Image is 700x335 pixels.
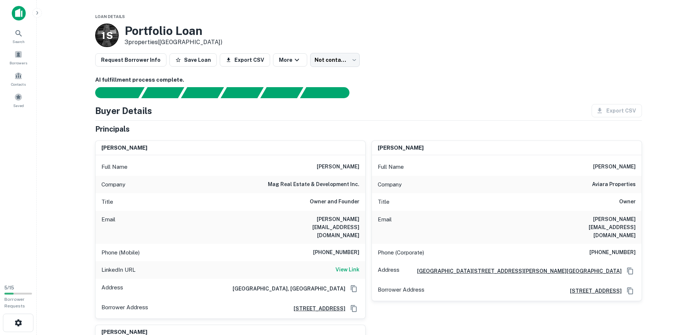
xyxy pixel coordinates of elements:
[619,197,636,206] h6: Owner
[4,297,25,309] span: Borrower Requests
[2,26,35,46] a: Search
[181,87,224,98] div: Documents found, AI parsing details...
[378,265,399,277] p: Address
[273,53,307,67] button: More
[125,24,222,38] h3: Portfolio Loan
[101,215,115,239] p: Email
[227,285,345,293] h6: [GEOGRAPHIC_DATA], [GEOGRAPHIC_DATA]
[310,197,359,206] h6: Owner and Founder
[378,248,424,257] p: Phone (Corporate)
[101,144,147,152] h6: [PERSON_NAME]
[378,163,404,171] p: Full Name
[125,38,222,47] p: 3 properties ([GEOGRAPHIC_DATA])
[378,197,390,206] p: Title
[4,285,14,291] span: 5 / 15
[335,265,359,274] h6: View Link
[313,248,359,257] h6: [PHONE_NUMBER]
[335,265,359,274] a: View Link
[378,215,392,239] p: Email
[95,76,642,84] h6: AI fulfillment process complete.
[220,87,263,98] div: Principals found, AI now looking for contact information...
[101,283,123,294] p: Address
[101,28,112,43] p: 1 S
[310,53,360,67] div: Not contacted
[86,87,141,98] div: Sending borrower request to AI...
[663,276,700,311] iframe: Chat Widget
[348,283,359,294] button: Copy Address
[101,180,125,189] p: Company
[564,287,622,295] a: [STREET_ADDRESS]
[625,285,636,296] button: Copy Address
[300,87,358,98] div: AI fulfillment process complete.
[593,163,636,171] h6: [PERSON_NAME]
[220,53,270,67] button: Export CSV
[101,163,128,171] p: Full Name
[169,53,217,67] button: Save Loan
[288,304,345,313] a: [STREET_ADDRESS]
[2,90,35,110] a: Saved
[95,53,166,67] button: Request Borrower Info
[141,87,184,98] div: Your request is received and processing...
[548,215,636,239] h6: [PERSON_NAME][EMAIL_ADDRESS][DOMAIN_NAME]
[12,6,26,21] img: capitalize-icon.png
[101,197,113,206] p: Title
[95,104,152,117] h4: Buyer Details
[592,180,636,189] h6: aviara properties
[101,303,148,314] p: Borrower Address
[95,14,125,19] span: Loan Details
[348,303,359,314] button: Copy Address
[271,215,359,239] h6: [PERSON_NAME][EMAIL_ADDRESS][DOMAIN_NAME]
[260,87,303,98] div: Principals found, still searching for contact information. This may take time...
[625,265,636,277] button: Copy Address
[2,69,35,89] a: Contacts
[101,248,140,257] p: Phone (Mobile)
[378,180,402,189] p: Company
[12,39,25,44] span: Search
[95,124,130,135] h5: Principals
[13,103,24,108] span: Saved
[317,163,359,171] h6: [PERSON_NAME]
[101,265,136,274] p: LinkedIn URL
[378,285,424,296] p: Borrower Address
[10,60,27,66] span: Borrowers
[378,144,424,152] h6: [PERSON_NAME]
[268,180,359,189] h6: mag real estate & development inc.
[2,47,35,67] a: Borrowers
[11,81,26,87] span: Contacts
[589,248,636,257] h6: [PHONE_NUMBER]
[411,267,622,275] a: [GEOGRAPHIC_DATA][STREET_ADDRESS][PERSON_NAME][GEOGRAPHIC_DATA]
